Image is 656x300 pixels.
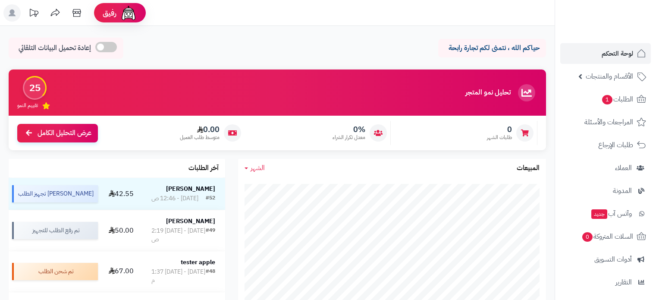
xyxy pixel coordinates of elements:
a: أدوات التسويق [560,249,651,270]
span: الشهر [251,163,265,173]
span: السلات المتروكة [581,231,633,243]
a: تحديثات المنصة [23,4,44,24]
strong: tester apple [181,258,215,267]
span: الطلبات [601,93,633,105]
span: 0% [333,125,365,134]
a: التقارير [560,272,651,293]
div: #48 [206,268,215,285]
strong: [PERSON_NAME] [166,217,215,226]
a: الطلبات1 [560,89,651,110]
p: حياكم الله ، نتمنى لكم تجارة رابحة [445,43,540,53]
span: معدل تكرار الشراء [333,134,365,141]
div: تم شحن الطلب [12,263,98,280]
div: [DATE] - 12:46 ص [151,194,198,203]
h3: تحليل نمو المتجر [465,89,511,97]
span: لوحة التحكم [602,47,633,60]
a: طلبات الإرجاع [560,135,651,155]
div: #52 [206,194,215,203]
span: وآتس آب [590,208,632,220]
a: الشهر [245,163,265,173]
strong: [PERSON_NAME] [166,184,215,193]
span: طلبات الشهر [487,134,512,141]
td: 67.00 [101,251,141,292]
h3: المبيعات [517,164,540,172]
a: عرض التحليل الكامل [17,124,98,142]
div: [DATE] - [DATE] 1:37 م [151,268,206,285]
a: لوحة التحكم [560,43,651,64]
div: تم رفع الطلب للتجهيز [12,222,98,239]
td: 50.00 [101,210,141,251]
span: أدوات التسويق [594,253,632,265]
span: تقييم النمو [17,102,38,109]
a: وآتس آبجديد [560,203,651,224]
span: الأقسام والمنتجات [586,70,633,82]
span: العملاء [615,162,632,174]
span: 0 [487,125,512,134]
td: 42.55 [101,178,141,210]
span: جديد [591,209,607,219]
span: متوسط طلب العميل [180,134,220,141]
div: [DATE] - [DATE] 2:19 ص [151,227,206,244]
a: المدونة [560,180,651,201]
span: 0 [582,232,593,242]
a: العملاء [560,158,651,178]
span: طلبات الإرجاع [598,139,633,151]
span: رفيق [103,8,116,18]
span: إعادة تحميل البيانات التلقائي [19,43,91,53]
span: عرض التحليل الكامل [38,128,91,138]
span: المراجعات والأسئلة [584,116,633,128]
img: ai-face.png [120,4,137,22]
span: التقارير [615,276,632,288]
h3: آخر الطلبات [188,164,219,172]
a: السلات المتروكة0 [560,226,651,247]
span: 0.00 [180,125,220,134]
a: المراجعات والأسئلة [560,112,651,133]
img: logo-2.png [597,23,648,41]
span: المدونة [613,185,632,197]
div: #49 [206,227,215,244]
div: [PERSON_NAME] تجهيز الطلب [12,185,98,202]
span: 1 [602,95,612,104]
